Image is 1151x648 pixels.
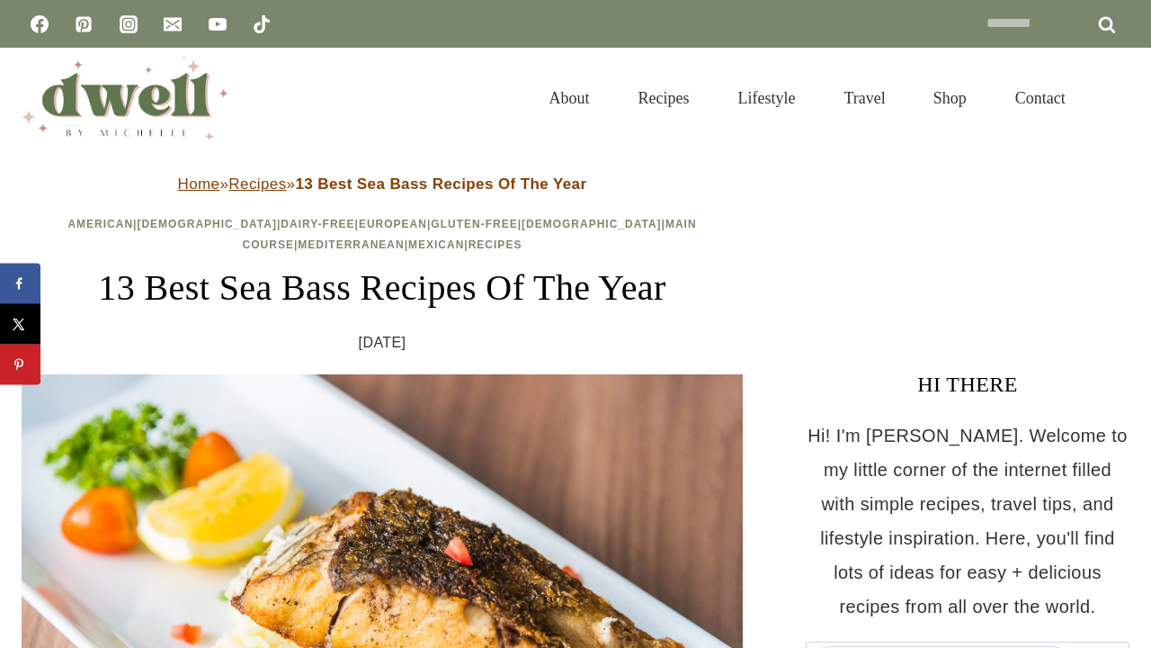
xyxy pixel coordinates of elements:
a: Recipes [468,238,522,251]
a: About [524,67,613,130]
a: Gluten-Free [431,218,517,230]
strong: 13 Best Sea Bass Recipes Of The Year [295,175,586,193]
a: Recipes [613,67,713,130]
a: YouTube [200,6,236,42]
h1: 13 Best Sea Bass Recipes Of The Year [22,261,743,315]
button: View Search Form [1099,83,1129,113]
a: Email [155,6,191,42]
img: DWELL by michelle [22,57,228,139]
h3: HI THERE [806,368,1129,400]
p: Hi! I'm [PERSON_NAME]. Welcome to my little corner of the internet filled with simple recipes, tr... [806,418,1129,624]
a: Home [178,175,220,193]
a: Contact [991,67,1090,130]
time: [DATE] [359,329,406,356]
span: | | | | | | | | | [67,218,696,251]
a: Mexican [408,238,464,251]
a: Mediterranean [298,238,404,251]
a: Facebook [22,6,58,42]
span: » » [178,175,587,193]
a: TikTok [244,6,280,42]
a: Pinterest [66,6,102,42]
a: European [359,218,427,230]
a: American [67,218,133,230]
a: Instagram [111,6,147,42]
a: [DEMOGRAPHIC_DATA] [522,218,662,230]
a: [DEMOGRAPHIC_DATA] [137,218,277,230]
a: Travel [819,67,909,130]
a: Dairy-Free [281,218,354,230]
nav: Primary Navigation [524,67,1090,130]
a: Lifestyle [713,67,819,130]
a: Recipes [228,175,286,193]
a: Shop [909,67,991,130]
